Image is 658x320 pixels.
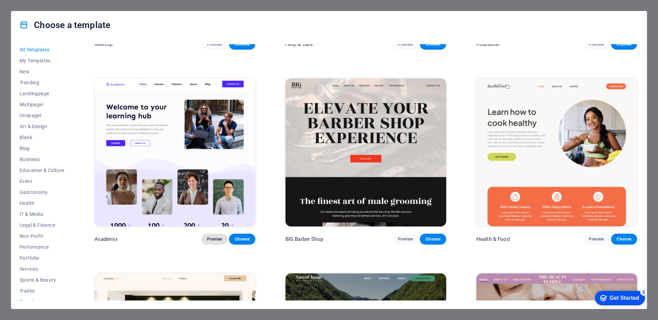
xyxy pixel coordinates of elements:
[20,113,64,118] span: Onepager
[20,124,64,129] span: Art & Design
[611,234,637,245] button: Choose
[20,135,64,140] span: Blank
[398,236,413,242] span: Preview
[202,234,228,245] button: Preview
[583,234,609,245] button: Preview
[20,233,64,239] span: Non-Profit
[20,47,64,52] span: All Templates
[285,236,323,243] p: BIG Barber Shop
[234,41,249,47] span: Choose
[20,121,64,132] button: Art & Design
[20,8,50,14] div: Get Started
[20,299,64,305] span: Travel
[95,41,113,48] p: MeetUp
[20,102,64,107] span: Multipager
[229,39,255,50] button: Choose
[20,168,64,173] span: Education & Culture
[20,77,64,88] button: Trending
[20,222,64,228] span: Legal & Finance
[20,244,64,250] span: Performance
[20,157,64,162] span: Business
[392,234,418,245] button: Preview
[229,234,255,245] button: Choose
[20,154,64,165] button: Business
[285,41,313,48] p: Help & Care
[617,236,632,242] span: Choose
[476,41,500,48] p: Podcaster
[20,242,64,253] button: Performance
[425,41,440,47] span: Choose
[20,88,64,99] button: Landingpage
[20,285,64,296] button: Trades
[20,187,64,198] button: Gastronomy
[20,165,64,176] button: Education & Culture
[20,255,64,261] span: Portfolio
[20,80,64,85] span: Trending
[20,200,64,206] span: Health
[20,253,64,263] button: Portfolio
[20,189,64,195] span: Gastronomy
[20,66,64,77] button: New
[20,132,64,143] button: Blank
[589,236,604,242] span: Preview
[583,39,609,50] button: Preview
[476,236,510,243] p: Health & Food
[95,236,118,243] p: Academix
[20,274,64,285] button: Sports & Beauty
[20,99,64,110] button: Multipager
[476,78,637,226] img: Health & Food
[20,44,64,55] button: All Templates
[95,78,255,226] img: Academix
[20,110,64,121] button: Onepager
[20,198,64,209] button: Health
[425,236,440,242] span: Choose
[420,39,446,50] button: Choose
[20,146,64,151] span: Blog
[20,211,64,217] span: IT & Media
[202,39,228,50] button: Preview
[20,20,110,30] h4: Choose a template
[20,69,64,74] span: New
[51,1,58,8] div: 5
[589,41,604,47] span: Preview
[20,277,64,283] span: Sports & Beauty
[20,58,64,63] span: My Templates
[5,3,56,18] div: Get Started 5 items remaining, 0% complete
[20,288,64,294] span: Trades
[617,41,632,47] span: Choose
[20,91,64,96] span: Landingpage
[20,143,64,154] button: Blog
[420,234,446,245] button: Choose
[207,236,222,242] span: Preview
[20,231,64,242] button: Non-Profit
[207,41,222,47] span: Preview
[20,179,64,184] span: Event
[20,209,64,220] button: IT & Media
[20,176,64,187] button: Event
[20,296,64,307] button: Travel
[20,220,64,231] button: Legal & Finance
[234,236,249,242] span: Choose
[392,39,418,50] button: Preview
[20,55,64,66] button: My Templates
[20,263,64,274] button: Services
[285,78,446,226] img: BIG Barber Shop
[398,41,413,47] span: Preview
[611,39,637,50] button: Choose
[20,266,64,272] span: Services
